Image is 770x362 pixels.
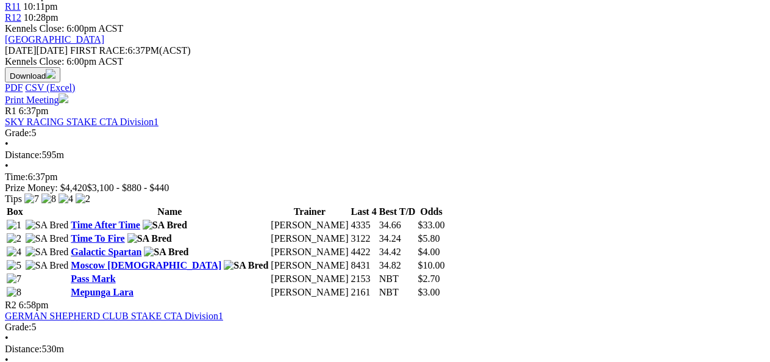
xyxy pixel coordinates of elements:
[71,247,141,257] a: Galactic Spartan
[87,183,169,193] span: $3,100 - $880 - $440
[70,206,269,218] th: Name
[379,206,416,218] th: Best T/D
[26,260,69,271] img: SA Bred
[59,194,73,205] img: 4
[5,183,765,194] div: Prize Money: $4,420
[5,128,32,138] span: Grade:
[7,220,21,231] img: 1
[379,273,416,285] td: NBT
[71,273,115,284] a: Pass Mark
[7,273,21,284] img: 7
[7,233,21,244] img: 2
[5,128,765,139] div: 5
[270,273,349,285] td: [PERSON_NAME]
[71,260,221,270] a: Moscow [DEMOGRAPHIC_DATA]
[144,247,188,258] img: SA Bred
[5,161,9,171] span: •
[5,344,41,354] span: Distance:
[418,273,440,284] span: $2.70
[5,150,765,161] div: 595m
[5,12,21,23] a: R12
[5,322,32,332] span: Grade:
[5,172,28,182] span: Time:
[379,286,416,299] td: NBT
[350,219,377,231] td: 4335
[24,12,59,23] span: 10:28pm
[7,260,21,271] img: 5
[5,139,9,149] span: •
[350,206,377,218] th: Last 4
[350,233,377,245] td: 3122
[5,45,37,56] span: [DATE]
[379,259,416,272] td: 34.82
[5,56,765,67] div: Kennels Close: 6:00pm ACST
[270,219,349,231] td: [PERSON_NAME]
[23,1,57,12] span: 10:11pm
[19,300,49,310] span: 6:58pm
[350,246,377,258] td: 4422
[5,106,16,116] span: R1
[270,286,349,299] td: [PERSON_NAME]
[127,233,172,244] img: SA Bred
[5,344,765,355] div: 530m
[224,260,268,271] img: SA Bred
[379,233,416,245] td: 34.24
[5,1,21,12] a: R11
[5,82,765,93] div: Download
[418,260,444,270] span: $10.00
[5,333,9,343] span: •
[26,220,69,231] img: SA Bred
[25,82,75,93] a: CSV (Excel)
[5,23,123,34] span: Kennels Close: 6:00pm ACST
[5,300,16,310] span: R2
[418,220,444,230] span: $33.00
[270,259,349,272] td: [PERSON_NAME]
[5,150,41,160] span: Distance:
[379,246,416,258] td: 34.42
[350,259,377,272] td: 8431
[71,287,134,297] a: Mepunga Lara
[71,233,124,244] a: Time To Fire
[7,206,23,217] span: Box
[5,311,223,321] a: GERMAN SHEPHERD CLUB STAKE CTA Division1
[70,45,191,56] span: 6:37PM(ACST)
[76,194,90,205] img: 2
[417,206,445,218] th: Odds
[71,220,140,230] a: Time After Time
[379,219,416,231] td: 34.66
[143,220,187,231] img: SA Bred
[5,34,104,45] a: [GEOGRAPHIC_DATA]
[270,206,349,218] th: Trainer
[270,233,349,245] td: [PERSON_NAME]
[19,106,49,116] span: 6:37pm
[5,117,159,127] a: SKY RACING STAKE CTA Division1
[5,67,60,82] button: Download
[59,93,68,103] img: printer.svg
[5,322,765,333] div: 5
[5,95,68,105] a: Print Meeting
[418,287,440,297] span: $3.00
[70,45,127,56] span: FIRST RACE:
[7,247,21,258] img: 4
[7,287,21,298] img: 8
[5,45,68,56] span: [DATE]
[5,82,23,93] a: PDF
[46,69,55,79] img: download.svg
[350,273,377,285] td: 2153
[350,286,377,299] td: 2161
[26,233,69,244] img: SA Bred
[5,172,765,183] div: 6:37pm
[418,233,440,244] span: $5.80
[5,194,22,204] span: Tips
[41,194,56,205] img: 8
[26,247,69,258] img: SA Bred
[270,246,349,258] td: [PERSON_NAME]
[24,194,39,205] img: 7
[418,247,440,257] span: $4.00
